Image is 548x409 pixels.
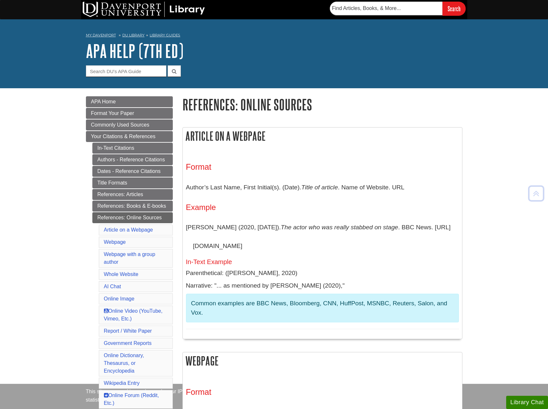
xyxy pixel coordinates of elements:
[104,308,163,321] a: Online Video (YouTube, Vimeo, Etc.)
[122,33,144,37] a: DU Library
[86,41,183,61] a: APA Help (7th Ed)
[186,162,459,172] h3: Format
[526,189,546,198] a: Back to Top
[186,178,459,197] p: Author’s Last Name, First Initial(s). (Date). . Name of Website. URL
[86,96,173,107] a: APA Home
[506,396,548,409] button: Library Chat
[104,393,159,406] a: Online Forum (Reddit, Etc.)
[301,184,338,191] i: Title of article
[91,99,116,104] span: APA Home
[91,110,134,116] span: Format Your Paper
[182,96,462,113] h1: References: Online Sources
[281,224,398,231] i: The actor who was really stabbed on stage
[186,203,459,212] h4: Example
[186,258,459,265] h5: In-Text Example
[330,2,466,15] form: Searches DU Library's articles, books, and more
[104,296,135,301] a: Online Image
[92,212,173,223] a: References: Online Sources
[104,252,155,265] a: Webpage with a group author
[104,284,121,289] a: AI Chat
[86,65,166,77] input: Search DU's APA Guide
[183,352,462,369] h2: Webpage
[191,299,454,318] p: Common examples are BBC News, Bloomberg, CNN, HuffPost, MSNBC, Reuters, Salon, and Vox.
[442,2,466,15] input: Search
[104,239,126,245] a: Webpage
[86,108,173,119] a: Format Your Paper
[91,134,155,139] span: Your Citations & References
[86,119,173,130] a: Commonly Used Sources
[186,269,459,278] p: Parenthetical: ([PERSON_NAME], 2020)
[104,271,138,277] a: Whole Website
[92,177,173,188] a: Title Formats
[104,328,152,334] a: Report / White Paper
[104,353,144,374] a: Online Dictionary, Thesaurus, or Encyclopedia
[330,2,442,15] input: Find Articles, Books, & More...
[86,31,462,41] nav: breadcrumb
[104,227,153,233] a: Article on a Webpage
[186,281,459,290] p: Narrative: "... as mentioned by [PERSON_NAME] (2020),"
[92,189,173,200] a: References: Articles
[92,143,173,154] a: In-Text Citations
[91,122,149,128] span: Commonly Used Sources
[86,131,173,142] a: Your Citations & References
[86,33,116,38] a: My Davenport
[83,2,205,17] img: DU Library
[150,33,180,37] a: Library Guides
[183,128,462,145] h2: Article on a Webpage
[92,166,173,177] a: Dates - Reference Citations
[104,380,140,386] a: Wikipedia Entry
[186,387,459,397] h3: Format
[92,154,173,165] a: Authors - Reference Citations
[186,218,459,255] p: [PERSON_NAME] (2020, [DATE]). . BBC News. [URL][DOMAIN_NAME]
[104,340,152,346] a: Government Reports
[92,201,173,212] a: References: Books & E-books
